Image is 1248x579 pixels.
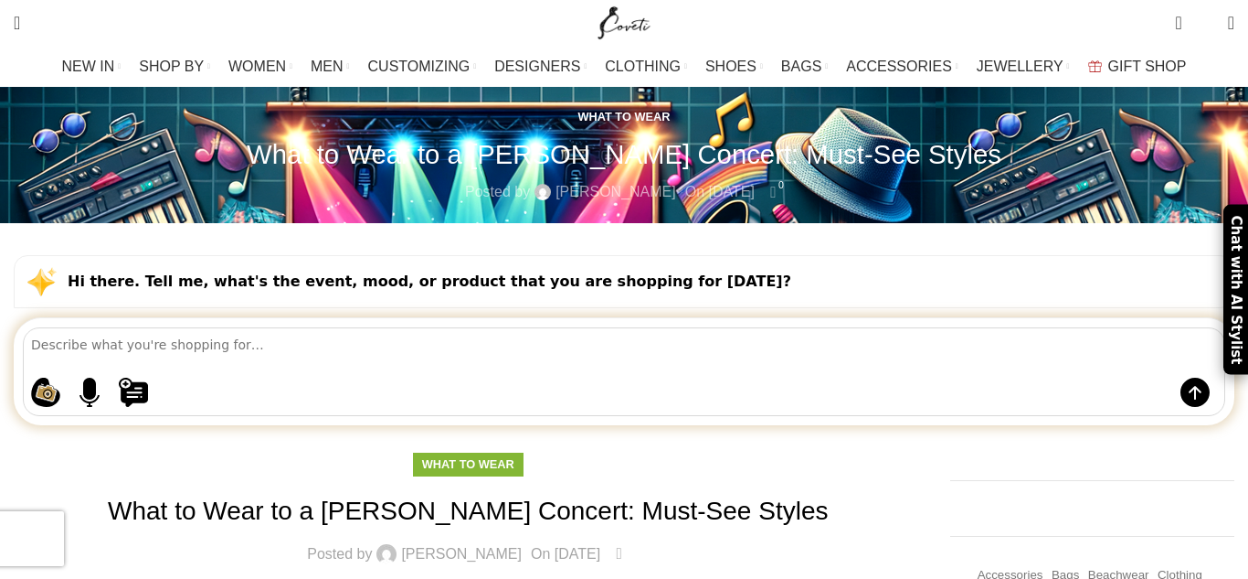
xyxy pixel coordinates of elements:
[555,180,676,204] a: [PERSON_NAME]
[977,58,1063,75] span: JEWELLERY
[5,5,29,41] a: Search
[605,48,687,85] a: CLOTHING
[5,48,1243,85] div: Main navigation
[1177,9,1190,23] span: 0
[1200,18,1213,32] span: 0
[764,180,783,204] a: 0
[368,58,471,75] span: CUSTOMIZING
[422,457,514,471] a: What to wear
[139,58,204,75] span: SHOP BY
[781,58,821,75] span: BAGS
[977,48,1070,85] a: JEWELLERY
[531,546,600,562] time: On [DATE]
[846,48,958,85] a: ACCESSORIES
[577,110,670,123] a: What to wear
[139,48,210,85] a: SHOP BY
[1088,48,1187,85] a: GIFT SHOP
[14,493,923,529] h1: What to Wear to a [PERSON_NAME] Concert: Must-See Styles
[594,14,655,29] a: Site logo
[311,58,344,75] span: MEN
[1166,5,1190,41] a: 0
[781,48,828,85] a: BAGS
[620,541,634,554] span: 0
[62,58,115,75] span: NEW IN
[494,58,580,75] span: DESIGNERS
[1108,58,1187,75] span: GIFT SHOP
[465,180,530,204] span: Posted by
[605,58,681,75] span: CLOTHING
[368,48,477,85] a: CUSTOMIZING
[534,184,551,200] img: author-avatar
[401,547,522,562] a: [PERSON_NAME]
[1196,5,1214,41] div: My Wishlist
[228,58,286,75] span: WOMEN
[247,138,1001,170] h1: What to Wear to a [PERSON_NAME] Concert: Must-See Styles
[62,48,122,85] a: NEW IN
[311,48,349,85] a: MEN
[228,48,292,85] a: WOMEN
[307,547,372,562] span: Posted by
[685,184,755,199] time: On [DATE]
[609,542,629,566] a: 0
[775,178,788,192] span: 0
[846,58,952,75] span: ACCESSORIES
[494,48,587,85] a: DESIGNERS
[1088,60,1102,72] img: GiftBag
[705,58,756,75] span: SHOES
[705,48,763,85] a: SHOES
[376,544,397,564] img: author-avatar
